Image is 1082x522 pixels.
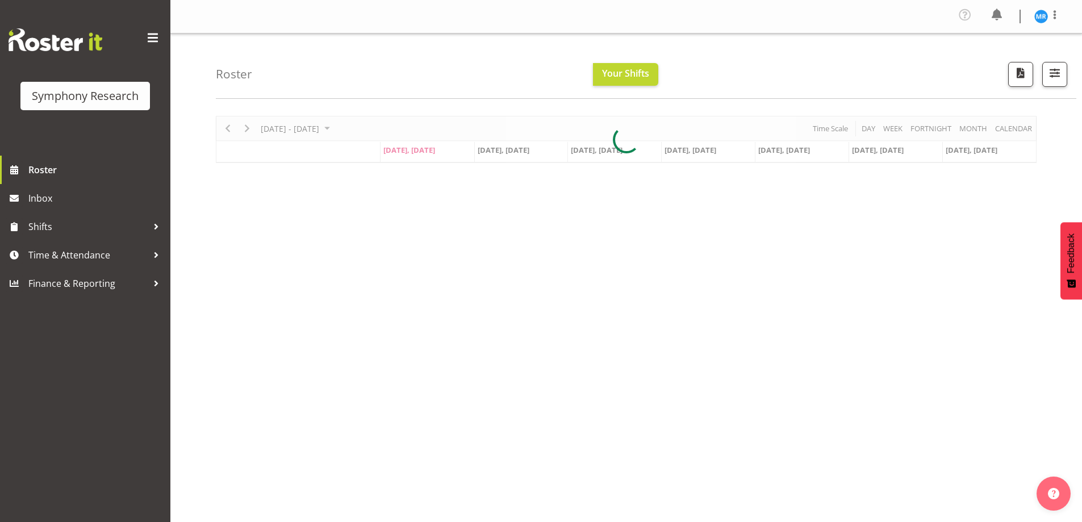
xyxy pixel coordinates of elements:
[593,63,658,86] button: Your Shifts
[9,28,102,51] img: Rosterit website logo
[32,87,139,105] div: Symphony Research
[1066,233,1076,273] span: Feedback
[28,275,148,292] span: Finance & Reporting
[28,247,148,264] span: Time & Attendance
[1034,10,1048,23] img: michael-robinson11856.jpg
[1042,62,1067,87] button: Filter Shifts
[602,67,649,80] span: Your Shifts
[28,190,165,207] span: Inbox
[28,161,165,178] span: Roster
[1008,62,1033,87] button: Download a PDF of the roster according to the set date range.
[216,68,252,81] h4: Roster
[1060,222,1082,299] button: Feedback - Show survey
[28,218,148,235] span: Shifts
[1048,488,1059,499] img: help-xxl-2.png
